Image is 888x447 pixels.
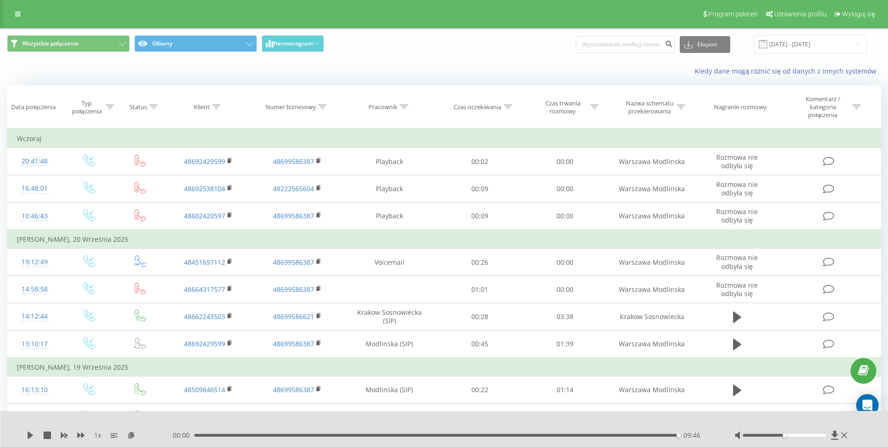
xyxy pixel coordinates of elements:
div: 14:58:58 [17,280,52,298]
td: Modlinska (SIP) [342,330,437,358]
span: Wyloguj się [842,10,875,18]
td: 00:00 [522,276,608,303]
div: 10:46:43 [17,207,52,225]
td: 00:00 [522,175,608,202]
a: 48451697112 [184,258,225,267]
td: Wczoraj [7,129,881,148]
a: Kiedy dane mogą różnić się od danych z innych systemów [695,67,881,75]
div: Czas trwania rozmowy [538,99,588,115]
td: 01:01 [437,276,522,303]
span: Harmonogram [273,40,313,47]
a: 48699586387 [273,339,314,348]
a: 48692429599 [184,339,225,348]
input: Wyszukiwanie według numeru [576,36,675,53]
div: Klient [194,103,210,111]
span: Rozmowa nie odbyła się [716,207,758,224]
span: Rozmowa nie odbyła się [716,281,758,298]
span: Rozmowa nie odbyła się [716,180,758,197]
button: Wszystkie połączenia [7,35,130,52]
a: 48699586387 [273,157,314,166]
td: 00:00 [522,202,608,230]
td: Warszawa Modlinska [608,148,696,175]
div: 14:12:44 [17,307,52,326]
td: Krakow Sosnowiecka (SIP) [342,303,437,330]
div: Nazwa schematu przekierowania [624,99,675,115]
td: Krakow Sosnowiecka [608,303,696,330]
a: 48664317577 [184,285,225,294]
td: Playback [342,175,437,202]
span: Rozmowa nie odbyła się [716,253,758,270]
a: 48699586387 [273,285,314,294]
span: Program poleceń [708,10,758,18]
span: 09:46 [683,431,700,440]
a: 48699586621 [273,312,314,321]
div: 19:12:49 [17,253,52,271]
td: Playback [342,202,437,230]
div: Komentarz / kategoria połączenia [795,95,850,119]
a: 48222565604 [273,184,314,193]
td: Modlinska (SIP) [342,376,437,403]
td: Voicemail [342,249,437,276]
div: 15:23:50 [17,408,52,426]
span: Rozmowa nie odbyła się [716,153,758,170]
a: 48699586387 [273,258,314,267]
div: Data połączenia [11,103,55,111]
td: 00:09 [437,175,522,202]
td: Warszawa Modlinska [608,404,696,431]
td: Warszawa Modlinska [608,202,696,230]
td: 01:49 [522,404,608,431]
span: 00:00 [173,431,194,440]
td: Warszawa Modlinska [608,376,696,403]
button: Eksport [680,36,730,53]
div: 16:13:10 [17,381,52,399]
div: Czas oczekiwania [454,103,501,111]
a: 48602420597 [184,211,225,220]
td: 00:09 [437,202,522,230]
div: 13:10:17 [17,335,52,353]
a: 48692429599 [184,157,225,166]
a: 48662243503 [184,312,225,321]
td: Warszawa Modlinska [608,276,696,303]
div: Status [129,103,147,111]
td: Warszawa Modlinska [608,330,696,358]
a: 48699586387 [273,385,314,394]
td: 01:14 [522,376,608,403]
a: 48509846514 [184,385,225,394]
div: 16:48:01 [17,179,52,198]
span: 1 x [94,431,101,440]
td: 00:00 [522,148,608,175]
td: 00:57 [437,404,522,431]
div: Nagranie rozmowy [714,103,767,111]
span: Ustawienia profilu [774,10,827,18]
div: Open Intercom Messenger [856,394,879,417]
div: 20:41:48 [17,152,52,171]
td: 01:39 [522,330,608,358]
td: [PERSON_NAME], 20 Września 2025 [7,230,881,249]
div: Accessibility label [677,433,681,437]
td: 00:00 [522,249,608,276]
td: 00:45 [437,330,522,358]
td: 00:26 [437,249,522,276]
td: 00:02 [437,148,522,175]
div: Accessibility label [783,433,786,437]
td: [PERSON_NAME], 19 Września 2025 [7,358,881,377]
a: 48699586387 [273,211,314,220]
a: 48692538104 [184,184,225,193]
td: 00:28 [437,303,522,330]
td: Warszawa Modlinska [608,175,696,202]
button: Główny [134,35,257,52]
span: Wszystkie połączenia [22,40,79,47]
td: 00:22 [437,376,522,403]
div: Pracownik [368,103,397,111]
td: 03:38 [522,303,608,330]
td: Playback [342,148,437,175]
div: Typ połączenia [70,99,103,115]
button: Harmonogram [262,35,324,52]
td: Warszawa Modlinska [608,249,696,276]
div: Numer biznesowy [265,103,316,111]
